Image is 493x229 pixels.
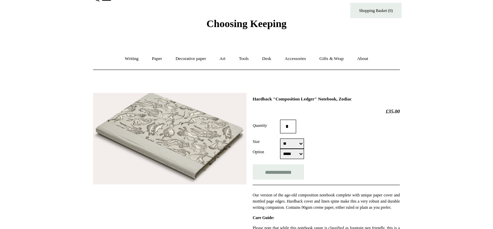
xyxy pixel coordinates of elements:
[279,50,312,68] a: Accessories
[213,50,231,68] a: Art
[233,50,255,68] a: Tools
[350,3,402,18] a: Shopping Basket (0)
[253,96,400,102] h1: Hardback "Composition Ledger" Notebook, Zodiac
[169,50,212,68] a: Decorative paper
[253,192,400,210] p: Our version of the age-old composition notebook complete with unique paper cover and mottled page...
[253,215,274,220] strong: Care Guide:
[146,50,168,68] a: Paper
[206,18,287,29] span: Choosing Keeping
[256,50,278,68] a: Desk
[253,122,280,129] label: Quantity
[313,50,350,68] a: Gifts & Wrap
[93,93,246,185] img: Hardback "Composition Ledger" Notebook, Zodiac
[351,50,375,68] a: About
[253,149,280,155] label: Option
[119,50,145,68] a: Writing
[206,23,287,28] a: Choosing Keeping
[253,138,280,145] label: Size
[253,108,400,114] h2: £35.00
